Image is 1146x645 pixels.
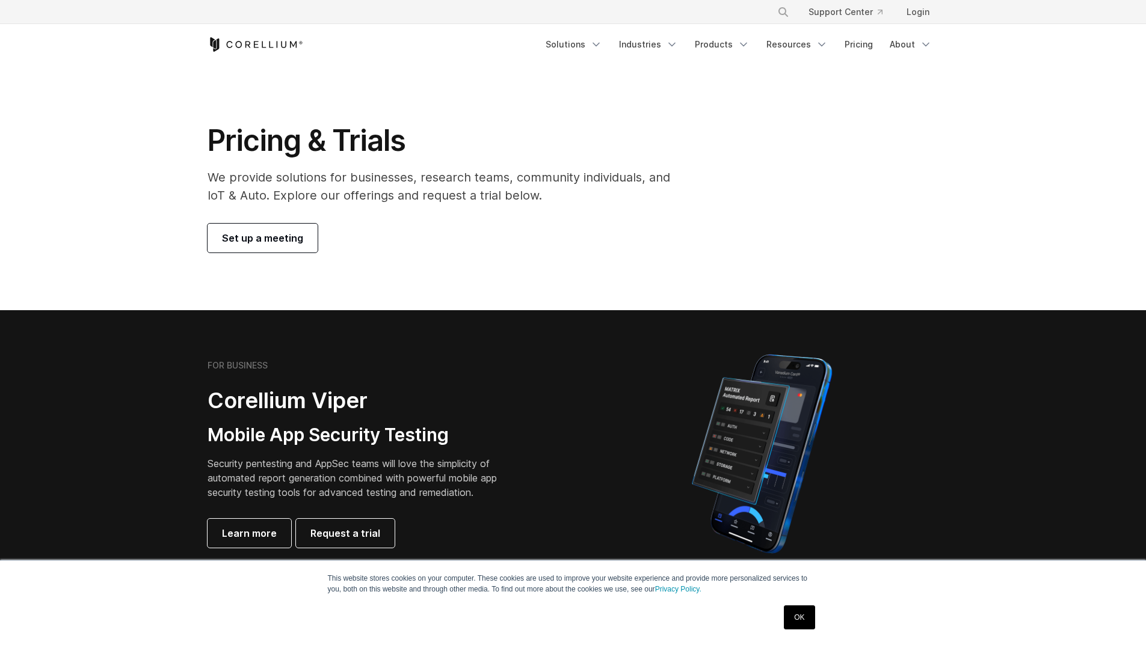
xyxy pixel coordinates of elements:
span: Request a trial [310,526,380,540]
a: Request a trial [296,519,395,548]
a: Set up a meeting [208,224,318,252]
a: Corellium Home [208,37,303,52]
a: Resources [759,34,835,55]
a: Products [688,34,757,55]
a: Solutions [538,34,609,55]
img: Corellium MATRIX automated report on iPhone showing app vulnerability test results across securit... [671,349,852,559]
p: We provide solutions for businesses, research teams, community individuals, and IoT & Auto. Explo... [208,168,687,204]
p: This website stores cookies on your computer. These cookies are used to improve your website expe... [328,573,819,595]
h3: Mobile App Security Testing [208,424,516,447]
a: Privacy Policy. [655,585,701,593]
h6: FOR BUSINESS [208,360,268,371]
span: Set up a meeting [222,231,303,245]
p: Security pentesting and AppSec teams will love the simplicity of automated report generation comb... [208,456,516,500]
a: Support Center [799,1,892,23]
span: Learn more [222,526,277,540]
a: OK [784,605,815,629]
div: Navigation Menu [538,34,939,55]
a: About [883,34,939,55]
div: Navigation Menu [763,1,939,23]
h2: Corellium Viper [208,387,516,414]
a: Learn more [208,519,291,548]
a: Login [897,1,939,23]
a: Industries [612,34,685,55]
button: Search [772,1,794,23]
a: Pricing [837,34,880,55]
h1: Pricing & Trials [208,123,687,159]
